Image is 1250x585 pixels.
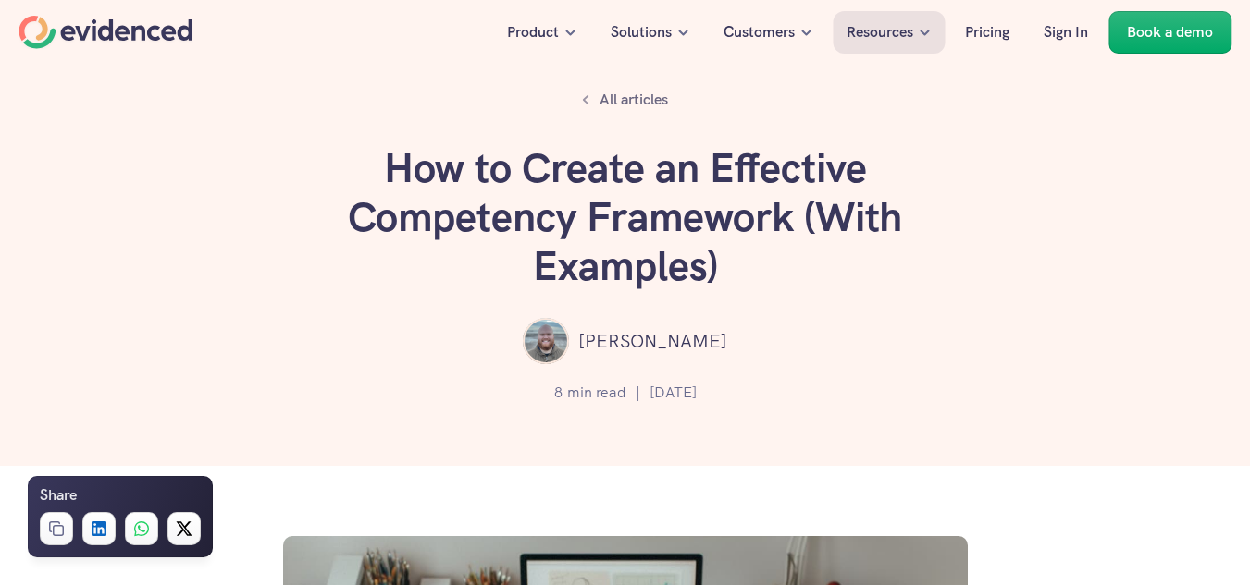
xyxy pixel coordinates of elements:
p: Sign In [1044,20,1088,44]
a: Book a demo [1108,11,1231,54]
a: Home [19,16,192,49]
a: All articles [572,83,678,116]
p: | [636,381,640,405]
p: min read [567,381,626,405]
p: [DATE] [650,381,697,405]
p: All articles [600,88,668,112]
p: Solutions [611,20,672,44]
p: Product [507,20,559,44]
p: Customers [724,20,795,44]
p: Resources [847,20,913,44]
p: 8 [554,381,563,405]
img: "" [523,318,569,364]
a: Sign In [1030,11,1102,54]
p: [PERSON_NAME] [578,326,727,356]
p: Book a demo [1127,20,1213,44]
h1: How to Create an Effective Competency Framework (With Examples) [348,144,903,290]
a: Pricing [951,11,1023,54]
p: Pricing [965,20,1009,44]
